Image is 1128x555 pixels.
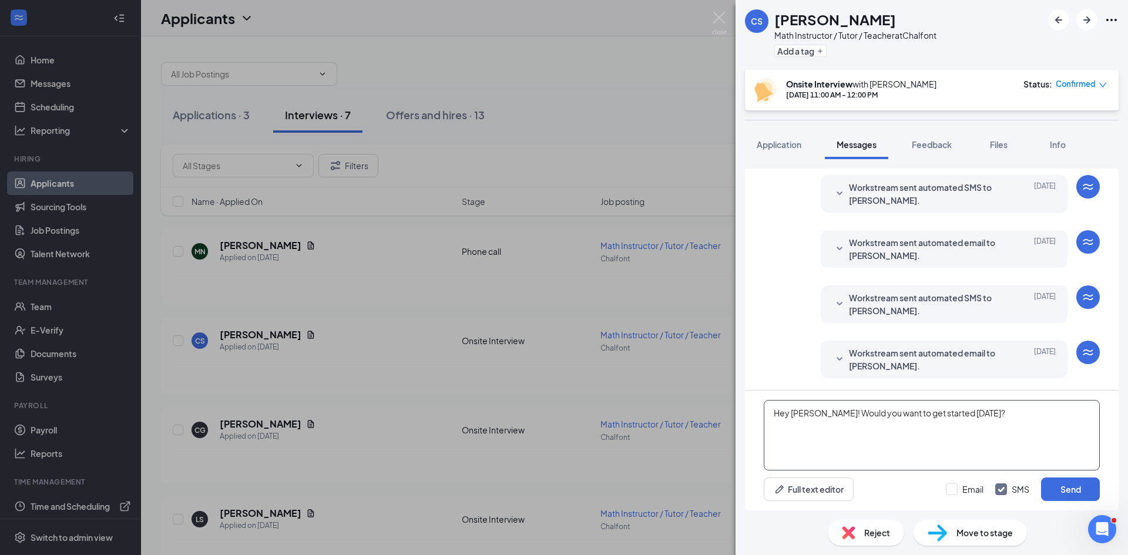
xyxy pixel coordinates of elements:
span: [DATE] [1034,291,1056,317]
svg: SmallChevronDown [832,352,847,366]
div: Status : [1023,78,1052,90]
span: Workstream sent automated email to [PERSON_NAME]. [849,236,1003,262]
svg: Pen [774,483,785,495]
svg: SmallChevronDown [832,242,847,256]
span: Reject [864,526,890,539]
span: down [1099,81,1107,89]
svg: SmallChevronDown [832,187,847,201]
button: ArrowLeftNew [1048,9,1069,31]
div: CS [751,15,763,27]
svg: WorkstreamLogo [1081,345,1095,359]
span: Feedback [912,139,952,150]
svg: WorkstreamLogo [1081,290,1095,304]
svg: SmallChevronDown [832,297,847,311]
button: Full text editorPen [764,477,854,501]
button: Send [1041,477,1100,501]
span: Confirmed [1056,78,1096,90]
svg: WorkstreamLogo [1081,235,1095,249]
b: Onsite Interview [786,79,852,89]
span: Move to stage [956,526,1013,539]
span: Messages [837,139,877,150]
svg: WorkstreamLogo [1081,180,1095,194]
svg: ArrowRight [1080,13,1094,27]
span: [DATE] [1034,181,1056,207]
span: Workstream sent automated SMS to [PERSON_NAME]. [849,181,1003,207]
span: [DATE] [1034,236,1056,262]
span: [DATE] [1034,347,1056,372]
span: Info [1050,139,1066,150]
button: PlusAdd a tag [774,45,827,57]
svg: Ellipses [1104,13,1119,27]
span: Application [757,139,801,150]
svg: ArrowLeftNew [1052,13,1066,27]
div: with [PERSON_NAME] [786,78,936,90]
button: ArrowRight [1076,9,1097,31]
div: Math Instructor / Tutor / Teacher at Chalfont [774,29,936,41]
span: Files [990,139,1008,150]
h1: [PERSON_NAME] [774,9,896,29]
svg: Plus [817,48,824,55]
iframe: Intercom live chat [1088,515,1116,543]
span: Workstream sent automated email to [PERSON_NAME]. [849,347,1003,372]
textarea: Hey [PERSON_NAME]! Would you want to get started [DATE]? [764,400,1100,470]
div: [DATE] 11:00 AM - 12:00 PM [786,90,936,100]
span: Workstream sent automated SMS to [PERSON_NAME]. [849,291,1003,317]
